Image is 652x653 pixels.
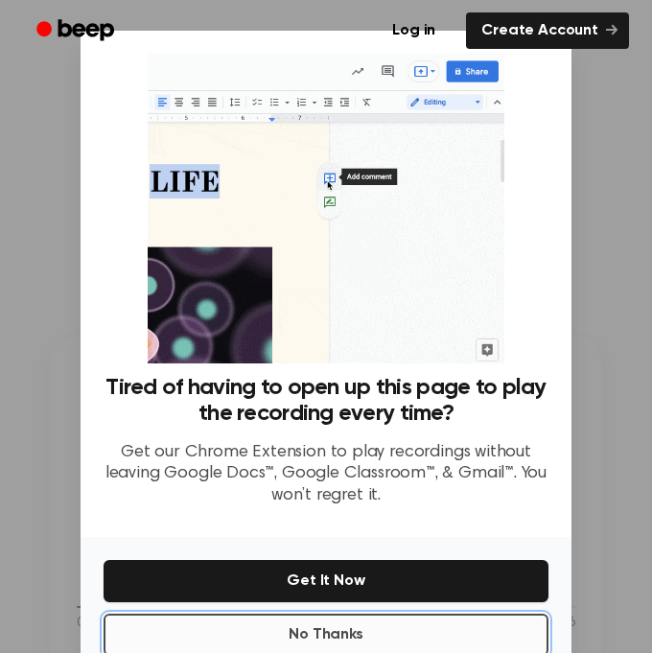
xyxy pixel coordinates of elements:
[466,12,629,49] a: Create Account
[104,560,548,602] button: Get It Now
[373,9,454,53] a: Log in
[104,375,548,427] h3: Tired of having to open up this page to play the recording every time?
[148,54,503,363] img: Beep extension in action
[23,12,131,50] a: Beep
[104,442,548,507] p: Get our Chrome Extension to play recordings without leaving Google Docs™, Google Classroom™, & Gm...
